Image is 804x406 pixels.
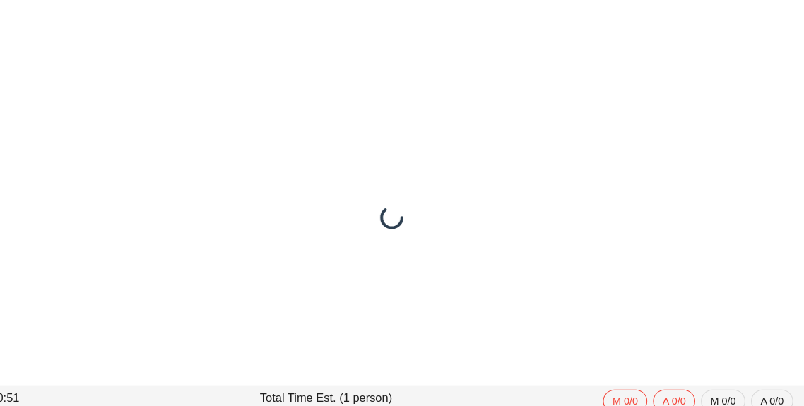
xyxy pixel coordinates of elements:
span: A 0/0 [761,380,784,401]
div: 10:51 [8,376,271,405]
div: Total Time Est. (1 person) [271,376,533,405]
span: M 0/0 [712,380,737,401]
span: A 0/0 [666,380,688,401]
span: M 0/0 [617,380,642,401]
